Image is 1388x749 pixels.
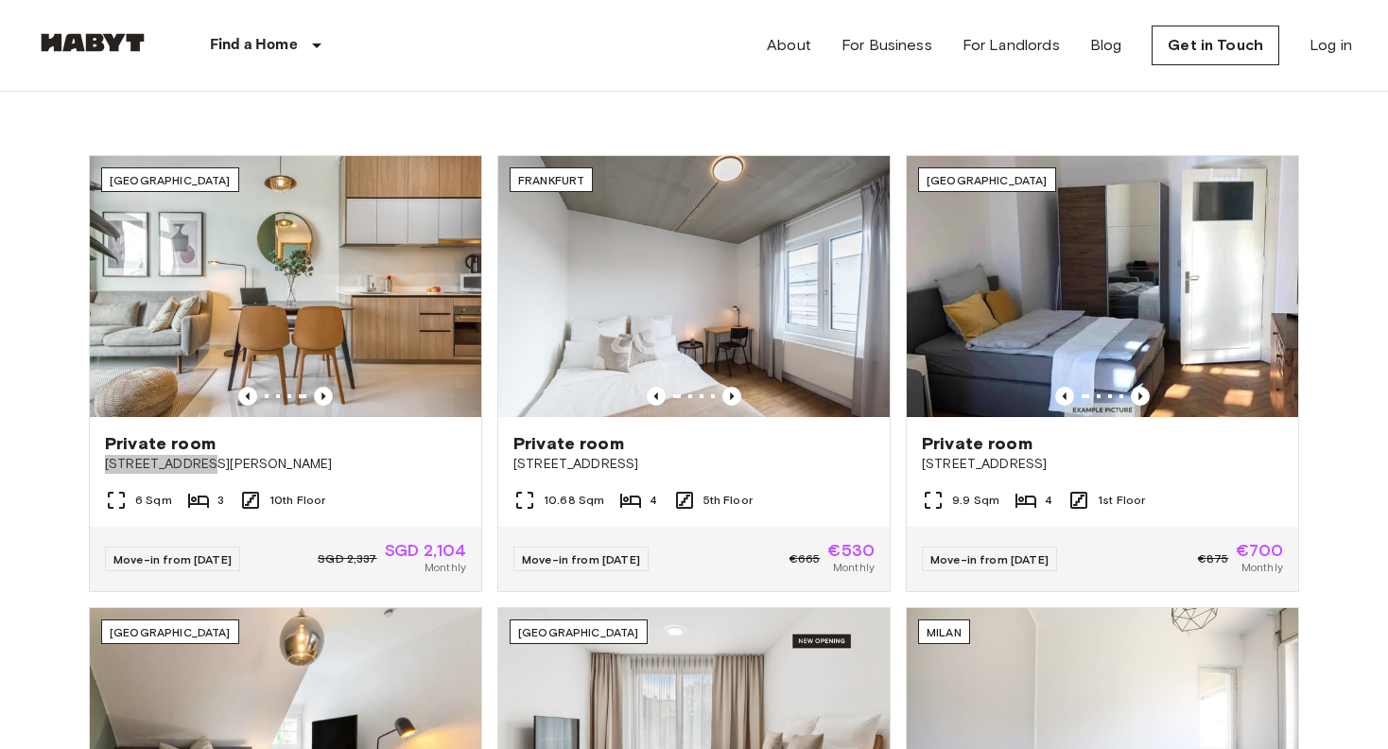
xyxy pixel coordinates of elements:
img: Marketing picture of unit SG-01-116-001-02 [90,156,481,417]
a: For Landlords [963,34,1060,57]
span: Private room [922,432,1032,455]
span: Private room [513,432,624,455]
a: About [767,34,811,57]
span: Private room [105,432,216,455]
span: 10th Floor [269,492,326,509]
button: Previous image [1131,387,1150,406]
button: Previous image [722,387,741,406]
span: [GEOGRAPHIC_DATA] [110,173,231,187]
span: 10.68 Sqm [544,492,604,509]
span: 5th Floor [703,492,753,509]
a: Blog [1090,34,1122,57]
p: Find a Home [210,34,298,57]
span: Monthly [425,559,466,576]
span: Milan [927,625,962,639]
a: Log in [1310,34,1352,57]
a: Get in Touch [1152,26,1279,65]
span: 9.9 Sqm [952,492,999,509]
span: €700 [1236,542,1283,559]
span: 6 Sqm [135,492,172,509]
span: Move-in from [DATE] [522,552,640,566]
span: [GEOGRAPHIC_DATA] [110,625,231,639]
span: [STREET_ADDRESS] [513,455,875,474]
span: [GEOGRAPHIC_DATA] [518,625,639,639]
span: Frankfurt [518,173,584,187]
span: Move-in from [DATE] [930,552,1049,566]
a: Previous imagePrevious image[GEOGRAPHIC_DATA]Private room[STREET_ADDRESS][PERSON_NAME]6 Sqm310th ... [89,155,482,592]
span: SGD 2,337 [318,550,376,567]
img: Marketing picture of unit DE-04-037-026-03Q [498,156,890,417]
span: €530 [827,542,875,559]
span: 4 [650,492,657,509]
a: Marketing picture of unit DE-02-025-001-04HFPrevious imagePrevious image[GEOGRAPHIC_DATA]Private ... [906,155,1299,592]
button: Previous image [1055,387,1074,406]
span: 1st Floor [1098,492,1145,509]
a: For Business [841,34,932,57]
span: [STREET_ADDRESS] [922,455,1283,474]
span: Monthly [833,559,875,576]
span: [GEOGRAPHIC_DATA] [927,173,1048,187]
span: 4 [1045,492,1052,509]
span: [STREET_ADDRESS][PERSON_NAME] [105,455,466,474]
span: 3 [217,492,224,509]
button: Previous image [647,387,666,406]
img: Habyt [36,33,149,52]
span: Move-in from [DATE] [113,552,232,566]
span: €875 [1198,550,1229,567]
span: Monthly [1241,559,1283,576]
img: Marketing picture of unit DE-02-025-001-04HF [907,156,1298,417]
button: Previous image [314,387,333,406]
span: SGD 2,104 [385,542,466,559]
span: €665 [789,550,821,567]
button: Previous image [238,387,257,406]
a: Marketing picture of unit DE-04-037-026-03QPrevious imagePrevious imageFrankfurtPrivate room[STRE... [497,155,891,592]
